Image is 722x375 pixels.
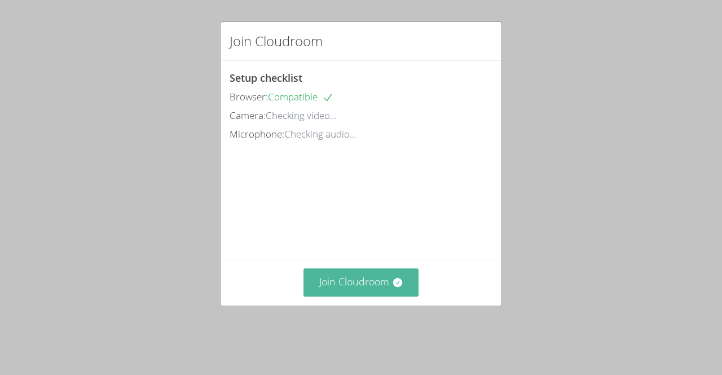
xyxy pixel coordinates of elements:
[266,109,337,122] span: Checking video...
[230,109,266,122] span: Camera:
[303,268,419,296] button: Join Cloudroom
[230,71,302,85] span: Setup checklist
[230,90,268,103] span: Browser:
[284,127,356,140] span: Checking audio...
[268,90,333,103] span: Compatible
[230,127,284,140] span: Microphone:
[230,31,323,51] h2: Join Cloudroom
